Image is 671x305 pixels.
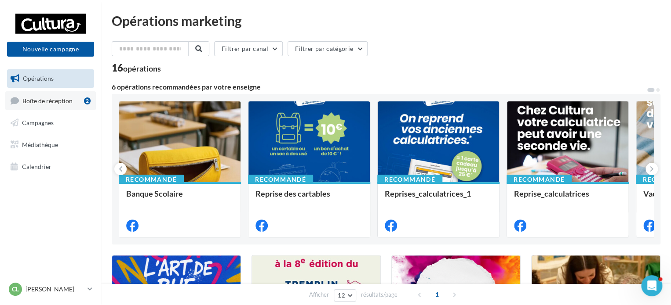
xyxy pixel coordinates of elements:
[255,189,330,198] span: Reprise des cartables
[112,14,660,27] div: Opérations marketing
[309,291,329,299] span: Afficher
[288,41,368,56] button: Filtrer par catégorie
[361,291,397,299] span: résultats/page
[334,289,356,301] button: 12
[214,41,283,56] button: Filtrer par canal
[377,175,442,184] div: Recommandé
[5,91,96,110] a: Boîte de réception2
[123,65,161,72] div: opérations
[5,69,96,88] a: Opérations
[338,292,345,299] span: 12
[126,189,183,198] span: Banque Scolaire
[26,285,84,294] p: [PERSON_NAME]
[385,189,471,198] span: Reprises_calculatrices_1
[7,281,94,298] a: Cl [PERSON_NAME]
[5,136,96,154] a: Médiathèque
[22,162,51,170] span: Calendrier
[430,287,444,301] span: 1
[112,63,161,73] div: 16
[23,75,54,82] span: Opérations
[7,42,94,57] button: Nouvelle campagne
[22,141,58,148] span: Médiathèque
[112,83,646,90] div: 6 opérations recommandées par votre enseigne
[507,175,572,184] div: Recommandé
[248,175,313,184] div: Recommandé
[119,175,184,184] div: Recommandé
[12,285,19,294] span: Cl
[5,114,96,132] a: Campagnes
[22,97,73,104] span: Boîte de réception
[84,97,91,104] div: 2
[5,158,96,176] a: Calendrier
[514,189,589,198] span: Reprise_calculatrices
[641,275,662,296] iframe: Intercom live chat
[22,119,54,126] span: Campagnes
